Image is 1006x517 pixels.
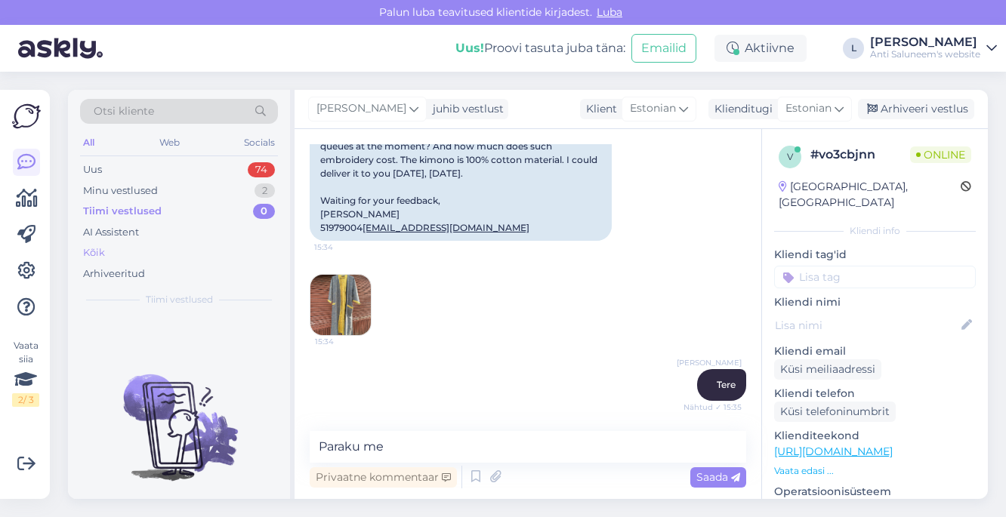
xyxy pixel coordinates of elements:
span: Tere [717,379,736,390]
div: Küsi meiliaadressi [774,359,881,380]
div: Kõik [83,245,105,260]
span: Luba [592,5,627,19]
div: juhib vestlust [427,101,504,117]
div: 2 [255,183,275,198]
span: Estonian [630,100,676,117]
span: [PERSON_NAME] [316,100,406,117]
span: 15:34 [314,242,371,253]
p: Kliendi email [774,343,976,359]
span: 15:34 [315,336,372,347]
img: No chats [68,347,290,483]
div: Aktiivne [714,35,807,62]
div: AI Assistent [83,225,139,240]
span: v [787,151,793,162]
div: Vaata siia [12,339,39,407]
span: Saada [696,470,740,484]
div: Küsi telefoninumbrit [774,402,896,422]
p: Kliendi nimi [774,294,976,310]
span: [PERSON_NAME] [677,357,742,368]
a: [PERSON_NAME]Anti Saluneem's website [870,36,997,60]
p: Vaata edasi ... [774,464,976,478]
p: Klienditeekond [774,428,976,444]
span: Tiimi vestlused [146,293,213,306]
p: Kliendi telefon [774,386,976,402]
div: Uus [83,162,102,177]
span: Estonian [785,100,832,117]
div: All [80,133,97,152]
div: Klient [580,101,617,117]
div: Arhiveeritud [83,266,145,282]
input: Lisa tag [774,266,976,288]
div: # vo3cbjnn [810,146,910,164]
div: Socials [241,133,278,152]
div: [PERSON_NAME] [870,36,980,48]
p: Operatsioonisüsteem [774,484,976,500]
p: Kliendi tag'id [774,247,976,263]
div: Web [156,133,183,152]
div: Proovi tasuta juba täna: [455,39,625,57]
span: Online [910,146,971,163]
div: Privaatne kommentaar [310,467,457,488]
div: Anti Saluneem's website [870,48,980,60]
img: Askly Logo [12,102,41,131]
p: Uued vestlused tulevad siia. [102,497,257,512]
button: Emailid [631,34,696,63]
div: Tiimi vestlused [83,204,162,219]
div: 0 [253,204,275,219]
img: Attachment [310,275,371,335]
div: [GEOGRAPHIC_DATA], [GEOGRAPHIC_DATA] [779,179,961,211]
div: L [843,38,864,59]
div: Arhiveeri vestlus [858,99,974,119]
a: [URL][DOMAIN_NAME] [774,445,893,458]
div: 74 [248,162,275,177]
b: Uus! [455,41,484,55]
div: Kliendi info [774,224,976,238]
div: Klienditugi [708,101,773,117]
div: Minu vestlused [83,183,158,198]
a: [EMAIL_ADDRESS][DOMAIN_NAME] [363,222,529,233]
span: Nähtud ✓ 15:35 [684,402,742,413]
span: Otsi kliente [94,103,154,119]
input: Lisa nimi [775,317,958,334]
div: 2 / 3 [12,393,39,407]
textarea: Paraku me [310,431,746,463]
